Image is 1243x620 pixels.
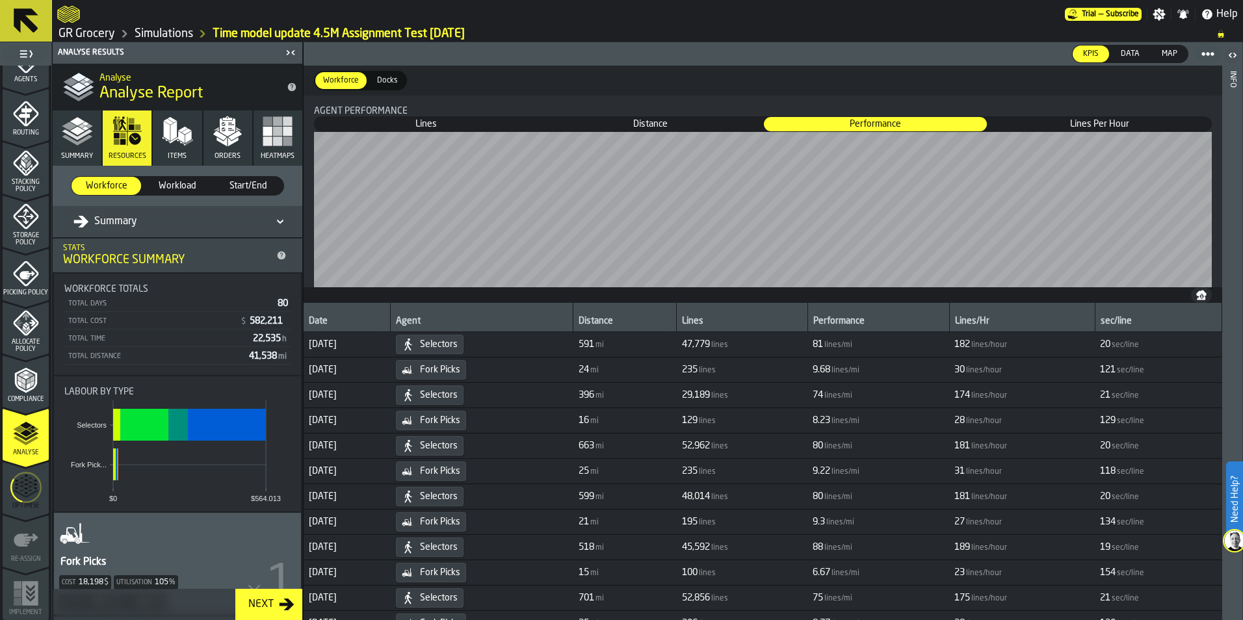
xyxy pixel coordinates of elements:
div: Info [1228,68,1237,617]
text: Selectors [77,421,107,429]
label: button-toggle-Open [1223,45,1242,68]
span: Re-assign [3,556,49,563]
label: button-toggle-Notifications [1171,8,1195,21]
div: Selectors [396,537,464,557]
span: 518 [579,542,594,552]
span: sec/line [1117,366,1144,375]
span: lines [699,467,716,476]
span: 21 [579,517,589,527]
span: lines/mi [831,467,859,476]
span: [DATE] [309,441,386,451]
span: Selectors [420,491,458,502]
span: FormattedValue [813,339,854,350]
li: menu Implement [3,568,49,620]
span: Map [1157,48,1183,60]
span: FormattedValue [1100,365,1145,375]
span: Summary [61,152,93,161]
span: FormattedValue [813,542,854,552]
h2: Sub Title [99,70,276,83]
span: Lines [315,118,537,131]
label: button-switch-multi-Performance [763,116,988,132]
div: Fork Picks [396,563,466,582]
div: StatList-item-Total Days [64,294,291,312]
span: 9.22 [813,466,830,476]
span: FormattedValue [1100,339,1140,350]
span: lines/hour [971,391,1007,400]
div: Lines/Hr [955,316,1090,329]
span: 27 [954,517,965,527]
span: lines [699,417,716,426]
span: 591 [579,339,594,350]
div: Selectors [396,588,464,608]
span: Items [168,152,187,161]
span: Implement [3,609,49,616]
div: AgentStatItem-Fork Picks [54,513,301,614]
a: link-to-/wh/i/e451d98b-95f6-4604-91ff-c80219f9c36d [59,27,115,41]
span: Subscribe [1106,10,1139,19]
div: thumb [1110,45,1150,62]
label: button-switch-multi-Workload [142,176,213,196]
span: FormattedValue [813,415,861,426]
span: 80 [278,299,288,308]
span: FormattedValue [579,517,600,527]
span: KPIs [1078,48,1104,60]
span: mi [590,467,599,476]
a: logo-header [57,3,80,26]
span: 129 [682,415,698,426]
span: lines/mi [824,493,852,502]
span: FormattedValue [1100,542,1140,552]
label: button-switch-multi-KPIs [1072,45,1110,63]
li: menu Optimise [3,461,49,513]
span: Fork Picks [420,415,460,426]
span: Workforce [77,179,136,192]
div: Title [314,106,1212,116]
span: Performance [765,118,986,131]
div: Total Time [67,335,248,343]
span: FormattedValue [682,339,729,350]
a: link-to-/wh/i/e451d98b-95f6-4604-91ff-c80219f9c36d/pricing/ [1065,8,1142,21]
span: 181 [954,491,970,502]
span: 235 [682,466,698,476]
span: [DATE] [309,390,386,400]
div: stat-Labour by Type [54,376,301,511]
li: menu Re-assign [3,515,49,567]
span: FormattedValue [579,441,605,451]
label: button-toggle-Settings [1147,8,1171,21]
span: lines/hour [966,467,1002,476]
span: — [1099,10,1103,19]
span: Workforce [318,75,364,86]
div: StatList-item-Total Time [64,329,291,347]
label: button-toggle-Toggle Full Menu [3,45,49,63]
span: lines/hour [966,366,1002,375]
span: FormattedValue [954,415,1003,426]
a: link-to-/wh/i/e451d98b-95f6-4604-91ff-c80219f9c36d [135,27,193,41]
span: Heatmaps [261,152,294,161]
span: FormattedValue [813,390,854,400]
span: 20 [1100,491,1110,502]
div: Fork Picks [396,461,466,481]
span: FormattedValue [682,542,729,552]
span: FormattedValue [954,542,1008,552]
span: sec/line [1112,341,1139,350]
span: Help [1216,6,1238,22]
span: 28 [954,415,965,426]
span: lines/hour [971,442,1007,451]
div: Agent [396,316,568,329]
span: 189 [954,542,970,552]
div: stat-Agent performance [304,96,1222,287]
label: button-toggle-Close me [281,45,300,60]
span: mi [595,442,604,451]
span: FormattedValue [813,441,854,451]
span: FormattedValue [682,415,717,426]
span: 20 [1100,339,1110,350]
span: 22,535 [253,334,288,343]
li: menu Allocate Policy [3,302,49,354]
span: 235 [682,365,698,375]
span: lines/hour [966,518,1002,527]
span: 80 [813,491,823,502]
span: Fork Picks [420,466,460,476]
span: 195 [682,517,698,527]
span: 121 [1100,365,1116,375]
span: 31 [954,466,965,476]
span: 396 [579,390,594,400]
